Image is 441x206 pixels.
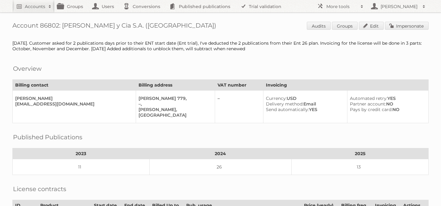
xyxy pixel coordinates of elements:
span: Currency: [266,96,287,101]
div: NO [350,101,423,107]
span: Pays by credit card: [350,107,392,112]
th: VAT number [215,80,263,91]
h1: Account 86802: [PERSON_NAME] y Cia S.A. ([GEOGRAPHIC_DATA]) [12,22,429,31]
a: Groups [332,22,358,30]
th: 2024 [149,148,292,159]
a: Edit [359,22,384,30]
h2: [PERSON_NAME] [379,3,419,10]
div: [DATE]. Customer asked for 2 publications days prior to their ENT start date (Ent trial), I've de... [12,40,429,52]
h2: More tools [326,3,357,10]
h2: License contracts [13,184,66,194]
div: Email [266,101,342,107]
h2: Overview [13,64,42,73]
td: 13 [292,159,429,175]
th: Invoicing [263,80,429,91]
th: Billing address [136,80,215,91]
th: 2023 [13,148,150,159]
div: USD [266,96,342,101]
td: 26 [149,159,292,175]
td: – [215,91,263,123]
h2: Accounts [25,3,45,10]
th: Billing contact [13,80,136,91]
div: YES [266,107,342,112]
div: NO [350,107,423,112]
div: –, [139,101,210,107]
span: Automated retry: [350,96,387,101]
a: Audits [307,22,331,30]
div: [EMAIL_ADDRESS][DOMAIN_NAME] [15,101,131,107]
h2: Published Publications [13,132,82,142]
span: Send automatically: [266,107,309,112]
span: Delivery method: [266,101,303,107]
div: [PERSON_NAME] 779, [139,96,210,101]
a: Impersonate [385,22,429,30]
div: [PERSON_NAME] [15,96,131,101]
div: YES [350,96,423,101]
div: [GEOGRAPHIC_DATA] [139,112,210,118]
td: 11 [13,159,150,175]
div: [PERSON_NAME], [139,107,210,112]
th: 2025 [292,148,429,159]
span: Partner account: [350,101,386,107]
